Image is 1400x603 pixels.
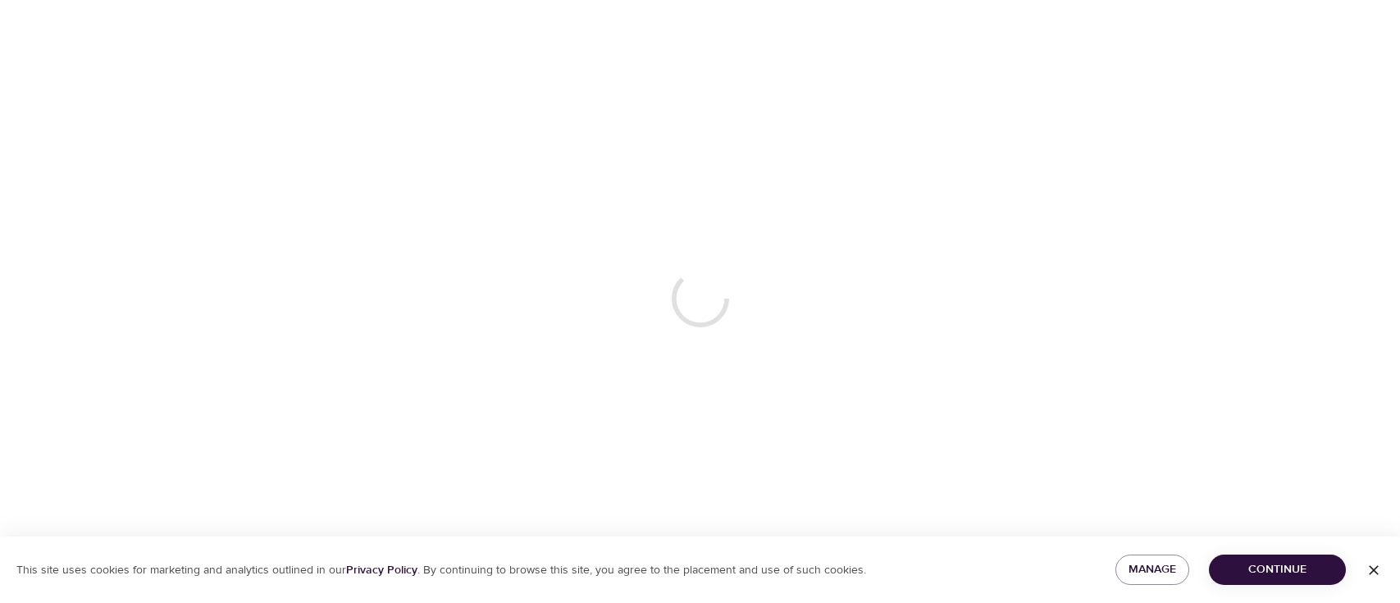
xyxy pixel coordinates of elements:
[346,563,417,578] a: Privacy Policy
[1209,555,1346,585] button: Continue
[1222,560,1333,580] span: Continue
[1129,560,1176,580] span: Manage
[1115,555,1189,585] button: Manage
